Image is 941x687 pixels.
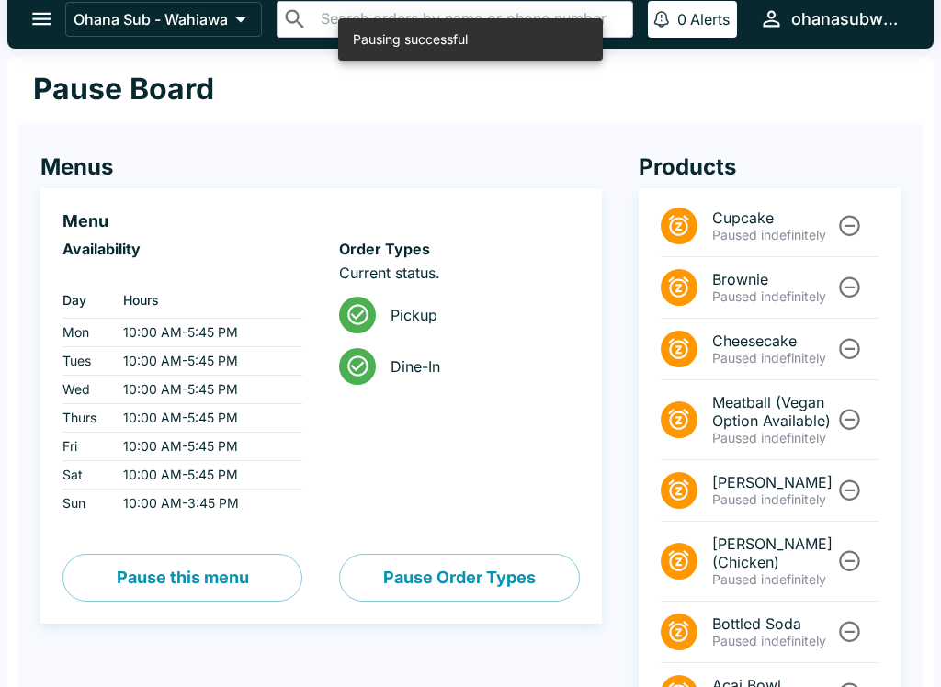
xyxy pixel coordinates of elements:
button: Unpause [833,614,867,648]
div: ohanasubwahiawa [791,8,904,30]
span: Cheesecake [712,332,834,350]
td: Fri [62,433,108,461]
td: 10:00 AM - 5:45 PM [108,404,303,433]
h1: Pause Board [33,71,214,107]
td: 10:00 AM - 5:45 PM [108,433,303,461]
button: Unpause [833,332,867,366]
span: Cupcake [712,208,834,227]
p: Paused indefinitely [712,288,834,305]
td: 10:00 AM - 5:45 PM [108,347,303,376]
td: Tues [62,347,108,376]
td: 10:00 AM - 5:45 PM [108,461,303,490]
button: Unpause [833,402,867,436]
h4: Menus [40,153,602,181]
p: Paused indefinitely [712,491,834,508]
span: Brownie [712,270,834,288]
p: 0 [677,10,686,28]
th: Day [62,282,108,319]
p: Paused indefinitely [712,633,834,649]
button: Unpause [833,208,867,242]
td: Thurs [62,404,108,433]
td: 10:00 AM - 5:45 PM [108,319,303,347]
button: Unpause [833,270,867,304]
span: [PERSON_NAME] [712,473,834,491]
td: Wed [62,376,108,404]
button: Unpause [833,473,867,507]
h6: Availability [62,240,302,258]
h4: Products [639,153,901,181]
td: 10:00 AM - 3:45 PM [108,490,303,518]
span: [PERSON_NAME] (Chicken) [712,535,834,571]
input: Search orders by name or phone number [315,6,625,32]
td: 10:00 AM - 5:45 PM [108,376,303,404]
button: Pause Order Types [339,554,579,602]
p: Paused indefinitely [712,430,834,446]
p: Current status. [339,264,579,282]
td: Sun [62,490,108,518]
span: Meatball (Vegan Option Available) [712,393,834,430]
p: Paused indefinitely [712,571,834,588]
button: Ohana Sub - Wahiawa [65,2,262,37]
td: Mon [62,319,108,347]
p: Paused indefinitely [712,350,834,366]
p: Ohana Sub - Wahiawa [74,10,228,28]
span: Bottled Soda [712,614,834,633]
span: Pickup [391,306,564,324]
h6: Order Types [339,240,579,258]
span: Dine-In [391,357,564,376]
button: Pause this menu [62,554,302,602]
button: Unpause [833,544,867,578]
th: Hours [108,282,303,319]
p: Paused indefinitely [712,227,834,243]
p: Alerts [690,10,730,28]
div: Pausing successful [353,24,468,55]
td: Sat [62,461,108,490]
p: ‏ [62,264,302,282]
